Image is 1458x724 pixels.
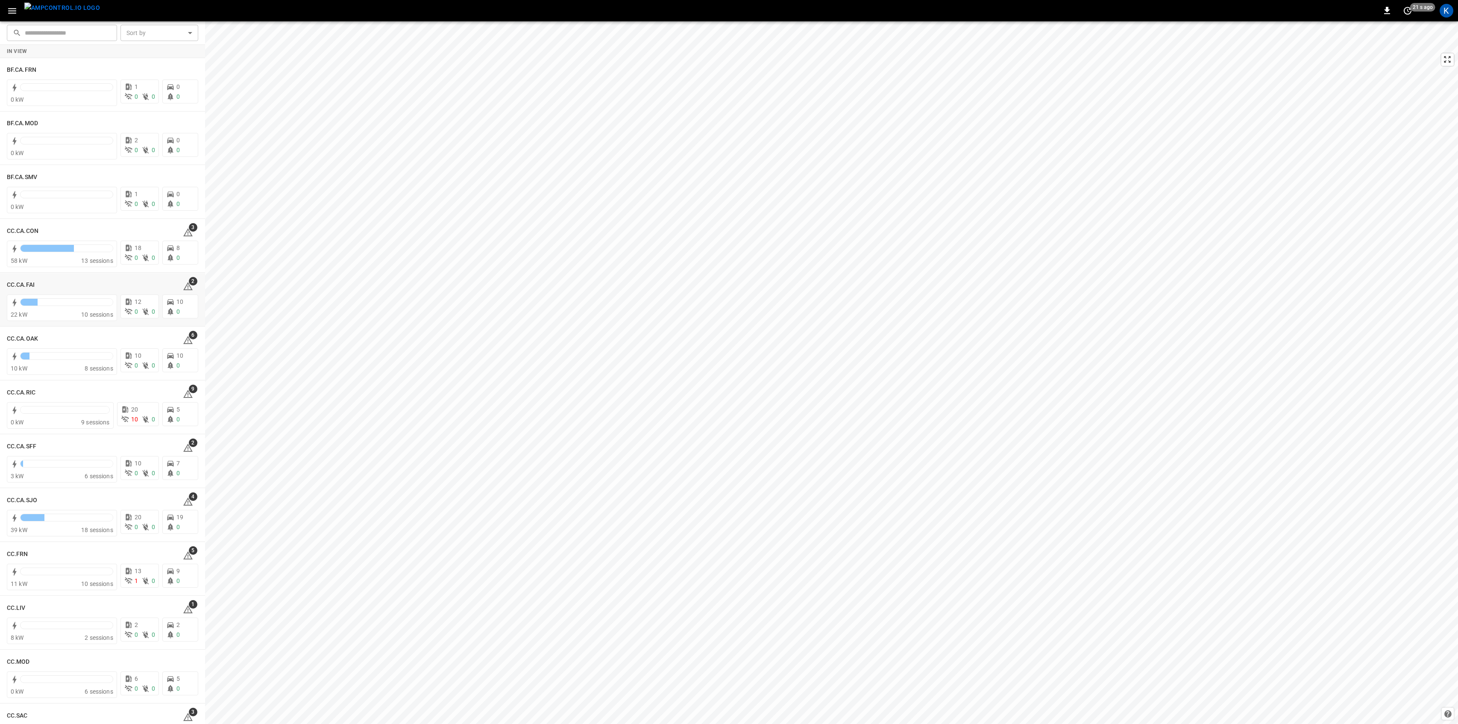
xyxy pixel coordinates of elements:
span: 0 [152,524,155,530]
span: 8 [176,244,180,251]
h6: CC.CA.CON [7,227,38,236]
span: 10 sessions [81,311,113,318]
span: 0 [135,685,138,692]
span: 0 [176,416,180,423]
span: 0 [135,524,138,530]
span: 1 [135,83,138,90]
span: 8 sessions [85,365,113,372]
span: 10 kW [11,365,27,372]
span: 2 [189,277,197,285]
span: 13 [135,568,141,574]
span: 9 [176,568,180,574]
h6: BF.CA.SMV [7,173,37,182]
span: 0 [135,200,138,207]
span: 0 kW [11,150,24,156]
span: 6 sessions [85,688,113,695]
span: 0 [152,577,155,584]
span: 0 [135,147,138,153]
span: 0 kW [11,96,24,103]
span: 7 [176,460,180,467]
button: set refresh interval [1401,4,1414,18]
span: 0 [176,93,180,100]
span: 6 sessions [85,473,113,480]
span: 0 kW [11,688,24,695]
span: 10 [131,416,138,423]
span: 8 kW [11,634,24,641]
h6: BF.CA.FRN [7,65,36,75]
h6: CC.SAC [7,711,28,721]
h6: CC.FRN [7,550,28,559]
span: 22 kW [11,311,27,318]
span: 5 [176,406,180,413]
span: 0 [152,308,155,315]
span: 0 [135,470,138,477]
span: 2 [189,439,197,447]
span: 0 [152,147,155,153]
span: 1 [189,600,197,609]
span: 0 [176,200,180,207]
strong: In View [7,48,27,54]
span: 0 [176,147,180,153]
h6: CC.MOD [7,657,30,667]
span: 0 [135,308,138,315]
span: 0 [152,254,155,261]
span: 0 [152,685,155,692]
span: 0 [176,470,180,477]
span: 0 [176,524,180,530]
span: 3 [189,223,197,232]
span: 5 [189,546,197,555]
span: 0 [176,83,180,90]
h6: CC.CA.FAI [7,280,35,290]
span: 1 [135,577,138,584]
h6: CC.CA.SJO [7,496,37,505]
span: 0 [176,191,180,197]
span: 9 [189,385,197,393]
span: 0 [176,362,180,369]
img: ampcontrol.io logo [24,3,100,13]
span: 9 sessions [81,419,110,426]
h6: BF.CA.MOD [7,119,38,128]
span: 0 [135,631,138,638]
span: 2 [135,621,138,628]
span: 2 [135,137,138,144]
span: 0 [176,254,180,261]
span: 0 [135,93,138,100]
span: 10 [176,352,183,359]
span: 4 [189,492,197,501]
span: 0 [176,631,180,638]
span: 6 [189,331,197,339]
span: 0 [135,362,138,369]
span: 20 [131,406,138,413]
span: 0 [152,93,155,100]
div: profile-icon [1440,4,1453,18]
span: 0 [176,137,180,144]
span: 0 [135,254,138,261]
span: 18 [135,244,141,251]
span: 0 [176,577,180,584]
span: 21 s ago [1410,3,1435,12]
h6: CC.LIV [7,603,26,613]
span: 0 kW [11,203,24,210]
span: 0 [176,308,180,315]
span: 20 [135,514,141,521]
span: 39 kW [11,527,27,533]
span: 0 kW [11,419,24,426]
h6: CC.CA.SFF [7,442,36,451]
span: 2 sessions [85,634,113,641]
span: 0 [152,631,155,638]
span: 10 [135,352,141,359]
span: 0 [152,200,155,207]
span: 19 [176,514,183,521]
span: 3 [189,708,197,716]
span: 0 [152,362,155,369]
span: 18 sessions [81,527,113,533]
span: 10 [135,460,141,467]
span: 10 [176,298,183,305]
span: 5 [176,675,180,682]
span: 0 [152,416,155,423]
span: 12 [135,298,141,305]
span: 1 [135,191,138,197]
span: 13 sessions [81,257,113,264]
span: 11 kW [11,580,27,587]
span: 10 sessions [81,580,113,587]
